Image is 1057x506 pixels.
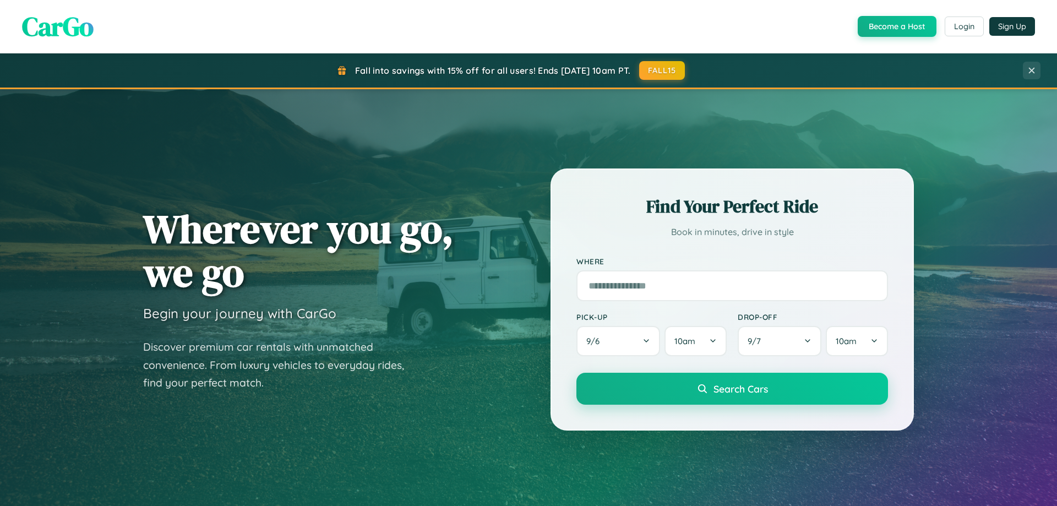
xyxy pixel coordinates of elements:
[639,61,685,80] button: FALL15
[586,336,605,346] span: 9 / 6
[576,194,888,219] h2: Find Your Perfect Ride
[576,257,888,266] label: Where
[576,312,727,322] label: Pick-up
[945,17,984,36] button: Login
[664,326,727,356] button: 10am
[674,336,695,346] span: 10am
[989,17,1035,36] button: Sign Up
[355,65,631,76] span: Fall into savings with 15% off for all users! Ends [DATE] 10am PT.
[713,383,768,395] span: Search Cars
[748,336,766,346] span: 9 / 7
[143,338,418,392] p: Discover premium car rentals with unmatched convenience. From luxury vehicles to everyday rides, ...
[826,326,888,356] button: 10am
[738,312,888,322] label: Drop-off
[143,207,454,294] h1: Wherever you go, we go
[836,336,857,346] span: 10am
[22,8,94,45] span: CarGo
[143,305,336,322] h3: Begin your journey with CarGo
[576,373,888,405] button: Search Cars
[858,16,936,37] button: Become a Host
[738,326,821,356] button: 9/7
[576,326,660,356] button: 9/6
[576,224,888,240] p: Book in minutes, drive in style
